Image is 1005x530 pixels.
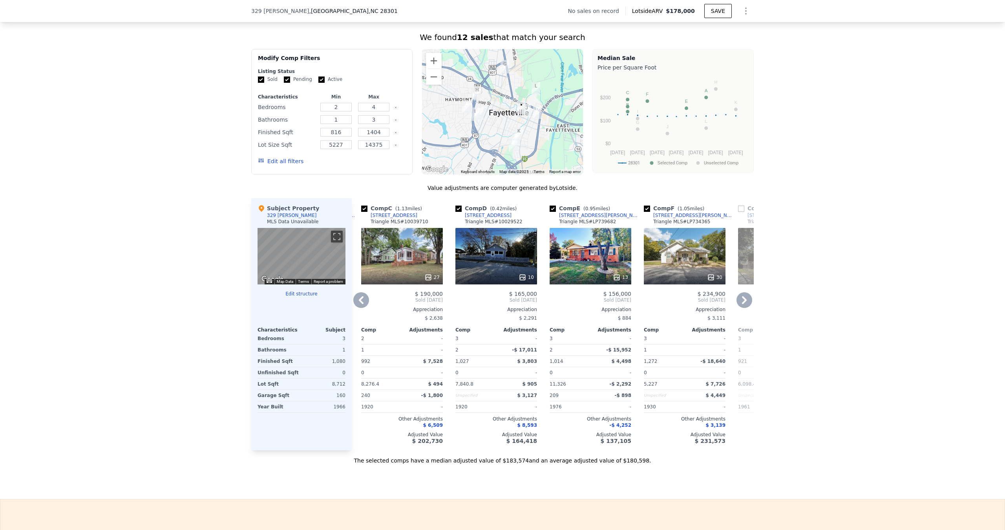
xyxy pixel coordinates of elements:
div: 329 [PERSON_NAME] [267,212,316,219]
text: [DATE] [689,150,703,155]
div: 1920 [455,401,495,412]
span: $ 165,000 [509,291,537,297]
span: ( miles) [392,206,425,211]
span: -$ 1,800 [421,393,443,398]
a: Report a problem [314,279,343,284]
button: Toggle fullscreen view [331,231,343,242]
div: - [686,401,725,412]
div: 2 [550,344,589,355]
span: $ 3,127 [517,393,537,398]
span: 3 [738,336,741,341]
div: 341 Maloney Ave [532,82,540,95]
span: $ 234,900 [698,291,725,297]
div: Bedrooms [258,333,300,344]
span: $ 2,638 [425,315,443,321]
div: [STREET_ADDRESS][PERSON_NAME] [653,212,735,219]
div: Unspecified [644,390,683,401]
div: Price per Square Foot [598,62,749,73]
span: 0.95 [585,206,596,211]
text: A [705,88,708,93]
label: Pending [284,76,312,83]
div: 430 Adam St [522,104,531,117]
div: Other Adjustments [455,416,537,422]
div: Bathrooms [258,114,316,125]
text: G [636,120,640,125]
span: 1,272 [644,359,657,364]
span: $ 884 [618,315,631,321]
div: Comp F [644,204,707,212]
div: Other Adjustments [361,416,443,422]
div: - [592,401,631,412]
span: ( miles) [674,206,707,211]
span: ( miles) [580,206,613,211]
div: Lot Size Sqft [258,139,316,150]
span: Sold [DATE] [361,297,443,303]
span: 0 [361,370,364,375]
div: - [686,367,725,378]
div: Comp D [455,204,520,212]
div: Comp C [361,204,425,212]
div: Finished Sqft [258,356,300,367]
span: 0 [455,370,459,375]
span: $ 3,139 [706,423,725,428]
div: 1,080 [303,356,345,367]
a: Terms (opens in new tab) [298,279,309,284]
div: 704 Ellis St [475,106,484,120]
img: Google [424,164,450,175]
div: Other Adjustments [644,416,725,422]
input: Active [318,76,325,83]
div: Adjusted Value [738,432,820,438]
label: Active [318,76,342,83]
div: - [686,344,725,355]
div: 1920 [361,401,400,412]
div: Triangle MLS # 10029522 [465,219,523,225]
div: Value adjustments are computer generated by Lotside . [251,184,754,192]
span: 0.42 [492,206,502,211]
div: Other Adjustments [550,416,631,422]
span: 6,098.4 [738,381,756,387]
text: [DATE] [610,150,625,155]
div: Adjustments [402,327,443,333]
span: 0 [550,370,553,375]
button: Clear [394,118,397,122]
span: 5,227 [644,381,657,387]
div: Comp [550,327,590,333]
span: $ 7,726 [706,381,725,387]
text: H [714,80,717,84]
div: 1966 [303,401,345,412]
button: Clear [394,144,397,147]
div: 13 [613,273,628,281]
div: Subject [301,327,345,333]
div: Adjusted Value [455,432,537,438]
span: $ 4,449 [706,393,725,398]
span: $ 164,418 [506,438,537,444]
div: 0 [303,367,345,378]
button: SAVE [704,4,732,18]
span: 3 [550,336,553,341]
div: Year Built [258,401,300,412]
div: Comp [644,327,685,333]
div: Bathrooms [258,344,300,355]
text: L [705,119,707,124]
div: Comp [455,327,496,333]
span: 240 [361,393,370,398]
div: Comp E [550,204,613,212]
input: Pending [284,76,290,83]
text: [DATE] [669,150,684,155]
div: 30 [707,273,722,281]
div: Appreciation [738,306,820,313]
div: Garage Sqft [258,390,300,401]
div: [STREET_ADDRESS] [371,212,417,219]
div: Adjusted Value [644,432,725,438]
text: $0 [605,141,611,146]
div: 160 [303,390,345,401]
div: 1 [303,344,345,355]
div: Median Sale [598,54,749,62]
div: - [404,333,443,344]
span: Map data ©2025 [499,169,529,174]
div: Listing Status [258,68,406,75]
button: Show Options [738,3,754,19]
div: Modify Comp Filters [258,54,406,68]
div: - [686,333,725,344]
span: $ 156,000 [603,291,631,297]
